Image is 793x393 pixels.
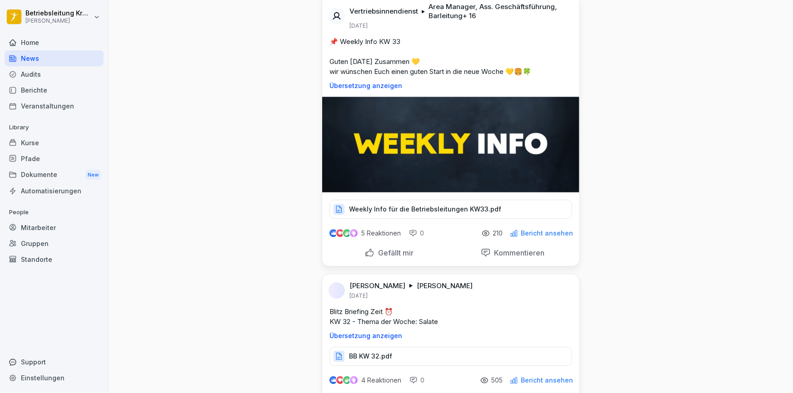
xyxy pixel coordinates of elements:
[5,82,104,98] a: Berichte
[491,377,503,384] p: 505
[5,205,104,220] p: People
[329,82,572,89] p: Übersetzung anzeigen
[5,135,104,151] a: Kurse
[5,34,104,50] a: Home
[409,376,424,385] div: 0
[493,230,503,237] p: 210
[5,66,104,82] a: Audits
[337,377,344,383] img: love
[521,230,573,237] p: Bericht ansehen
[417,281,473,290] p: [PERSON_NAME]
[349,7,418,16] p: Vertriebsinnendienst
[329,332,572,339] p: Übersetzung anzeigen
[322,97,579,192] img: z2e26xzkmd4p8ka1y8uokrzr.png
[5,236,104,251] a: Gruppen
[349,292,368,300] p: [DATE]
[5,354,104,370] div: Support
[349,352,392,361] p: BB KW 32.pdf
[329,207,572,216] a: Weekly Info für die Betriebsleitungen KW33.pdf
[409,229,424,238] div: 0
[361,230,401,237] p: 5 Reaktionen
[349,22,368,29] p: [DATE]
[5,183,104,199] a: Automatisierungen
[25,18,92,24] p: [PERSON_NAME]
[429,2,569,20] p: Area Manager, Ass. Geschäftsführung, Barleitung + 16
[5,151,104,167] a: Pfade
[330,230,337,237] img: like
[343,229,351,237] img: celebrate
[5,120,104,135] p: Library
[330,377,337,384] img: like
[329,37,572,77] p: 📌 Weekly Info KW 33 Guten [DATE] Zusammen 💛 wir wünschen Euch einen guten Start in die neue Woche...
[374,248,414,257] p: Gefällt mir
[25,10,92,17] p: Betriebsleitung Krefeld
[5,167,104,183] div: Dokumente
[329,307,572,327] p: Blitz Briefing Zeit ⏰ KW 32 - Thema der Woche: Salate
[491,248,545,257] p: Kommentieren
[5,50,104,66] a: News
[5,370,104,386] a: Einstellungen
[85,170,101,180] div: New
[343,376,351,384] img: celebrate
[350,376,358,384] img: inspiring
[329,354,572,364] a: BB KW 32.pdf
[521,377,573,384] p: Bericht ansehen
[349,281,405,290] p: [PERSON_NAME]
[5,98,104,114] a: Veranstaltungen
[350,229,358,237] img: inspiring
[5,220,104,236] a: Mitarbeiter
[5,167,104,183] a: DokumenteNew
[5,251,104,267] a: Standorte
[349,205,501,214] p: Weekly Info für die Betriebsleitungen KW33.pdf
[361,377,401,384] p: 4 Reaktionen
[337,230,344,236] img: love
